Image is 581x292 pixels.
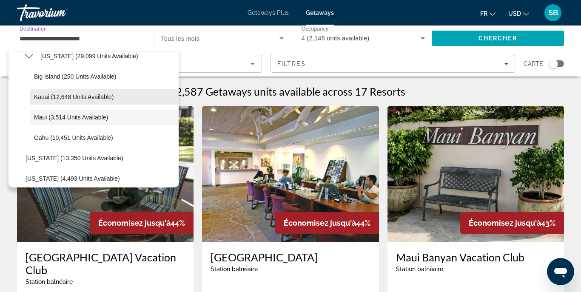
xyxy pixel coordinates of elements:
span: Kauai (12,648 units available) [34,94,114,100]
span: Station balnéaire [211,266,258,272]
span: Économisez jusqu'à [469,218,541,227]
span: [US_STATE] (13,350 units available) [26,155,123,162]
span: Oahu (10,451 units available) [34,134,113,141]
div: 43% [460,212,564,234]
iframe: Bouton de lancement de la fenêtre de messagerie [547,258,574,285]
span: Économisez jusqu'à [284,218,356,227]
span: Carte [524,58,543,70]
span: Chercher [478,35,517,42]
span: Économisez jusqu'à [98,218,171,227]
span: 4 (2,148 units available) [302,35,370,42]
button: Filters [271,55,515,73]
span: Station balnéaire [396,266,443,272]
div: 44% [90,212,194,234]
mat-select: Sort by [24,59,255,69]
a: [GEOGRAPHIC_DATA] [211,251,370,264]
button: Search [432,31,564,46]
button: Select destination: Oahu (10,451 units available) [30,130,179,145]
span: Big Island (250 units available) [34,73,117,80]
a: [GEOGRAPHIC_DATA] Vacation Club [26,251,185,276]
img: Maui Banyan Vacation Club [387,106,564,242]
span: USD [508,10,521,17]
a: Getaways [306,9,334,16]
button: Change language [480,7,496,20]
input: Select destination [20,34,143,44]
span: fr [480,10,487,17]
span: Occupancy [302,26,328,32]
span: [US_STATE] (4,493 units available) [26,175,120,182]
h1: 2,587 Getaways units available across 17 Resorts [176,85,405,98]
button: Select destination: Maui (3,514 units available) [30,110,179,125]
a: Maui Banyan Vacation Club [396,251,555,264]
span: [US_STATE] (29,099 units available) [40,53,138,60]
button: Select destination: Hawaii (29,099 units available) [36,48,179,64]
div: Destination options [9,47,179,187]
span: Maui (3,514 units available) [34,114,108,121]
button: Select destination: Big Island (250 units available) [30,69,179,84]
button: Toggle Hawaii (29,099 units available) submenu [21,49,36,64]
div: 44% [275,212,379,234]
img: Kahana Falls [202,106,379,242]
button: Change currency [508,7,529,20]
span: Tous les mois [161,35,200,42]
span: Station balnéaire [26,278,73,285]
button: Select destination: Idaho (13,350 units available) [21,150,179,166]
span: Destination [20,26,47,31]
a: Getaways Plus [248,9,289,16]
button: Select destination: Illinois (4,493 units available) [21,171,179,186]
a: Travorium [17,2,102,24]
span: Filtres [277,60,306,67]
span: SB [548,9,558,17]
button: Select destination: Kauai (12,648 units available) [30,89,179,105]
button: User Menu [542,4,564,22]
